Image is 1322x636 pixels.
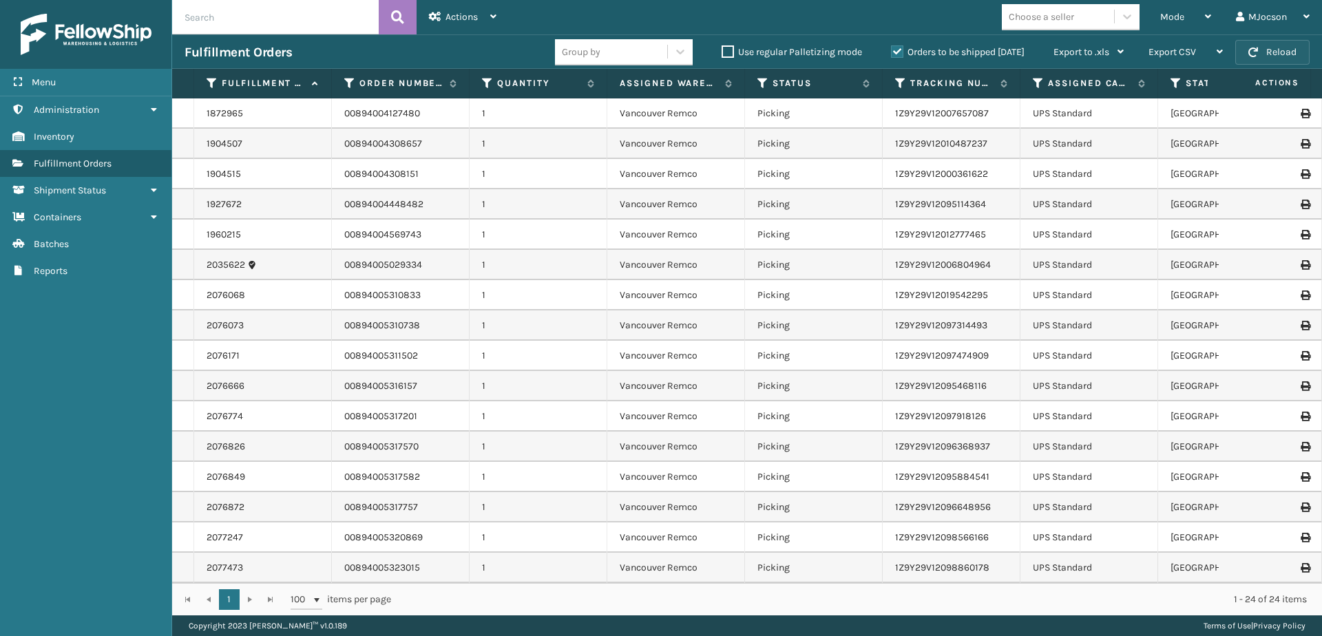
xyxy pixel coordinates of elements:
i: Print Label [1301,109,1309,118]
span: Menu [32,76,56,88]
button: Reload [1235,40,1310,65]
td: 00894004308151 [332,159,470,189]
td: [GEOGRAPHIC_DATA] [1158,250,1296,280]
label: Status [773,77,856,89]
td: UPS Standard [1020,280,1158,310]
a: 2077473 [207,561,243,575]
td: [GEOGRAPHIC_DATA] [1158,401,1296,432]
td: UPS Standard [1020,129,1158,159]
label: State [1186,77,1269,89]
a: 1872965 [207,107,243,120]
i: Print Label [1301,260,1309,270]
span: Actions [1212,72,1308,94]
td: 00894005029334 [332,250,470,280]
i: Print Label [1301,533,1309,542]
span: Containers [34,211,81,223]
a: 1960215 [207,228,241,242]
td: Vancouver Remco [607,189,745,220]
p: Copyright 2023 [PERSON_NAME]™ v 1.0.189 [189,615,347,636]
td: Vancouver Remco [607,553,745,583]
i: Print Label [1301,381,1309,391]
a: 1Z9Y29V12095884541 [895,471,989,483]
td: 1 [470,522,607,553]
td: UPS Standard [1020,220,1158,250]
td: [GEOGRAPHIC_DATA] [1158,98,1296,129]
label: Assigned Warehouse [620,77,718,89]
td: 00894004127480 [332,98,470,129]
td: UPS Standard [1020,371,1158,401]
a: 2076849 [207,470,245,484]
td: Vancouver Remco [607,220,745,250]
span: Export to .xls [1053,46,1109,58]
td: 00894005310738 [332,310,470,341]
span: Inventory [34,131,74,142]
label: Orders to be shipped [DATE] [891,46,1025,58]
td: 00894005317582 [332,462,470,492]
td: [GEOGRAPHIC_DATA] [1158,432,1296,462]
td: Picking [745,522,883,553]
td: Vancouver Remco [607,159,745,189]
td: [GEOGRAPHIC_DATA] [1158,371,1296,401]
td: Vancouver Remco [607,432,745,462]
td: Picking [745,250,883,280]
td: 00894005317570 [332,432,470,462]
div: Group by [562,45,600,59]
td: [GEOGRAPHIC_DATA] [1158,280,1296,310]
a: 2076068 [207,288,245,302]
td: Picking [745,98,883,129]
td: UPS Standard [1020,159,1158,189]
td: [GEOGRAPHIC_DATA] [1158,522,1296,553]
a: 1Z9Y29V12095114364 [895,198,986,210]
a: 1Z9Y29V12097474909 [895,350,989,361]
td: Vancouver Remco [607,462,745,492]
i: Print Label [1301,442,1309,452]
td: 00894005320869 [332,522,470,553]
td: 00894005316157 [332,371,470,401]
td: Picking [745,310,883,341]
td: 1 [470,189,607,220]
td: Picking [745,129,883,159]
a: 1Z9Y29V12098860178 [895,562,989,573]
td: UPS Standard [1020,462,1158,492]
td: 00894004569743 [332,220,470,250]
label: Use regular Palletizing mode [722,46,862,58]
i: Print Label [1301,139,1309,149]
i: Print Label [1301,472,1309,482]
td: 00894004308657 [332,129,470,159]
td: 1 [470,310,607,341]
td: 00894005323015 [332,553,470,583]
a: 1Z9Y29V12097918126 [895,410,986,422]
td: Picking [745,401,883,432]
a: 2035622 [207,258,245,272]
td: Vancouver Remco [607,371,745,401]
div: 1 - 24 of 24 items [410,593,1307,606]
label: Assigned Carrier Service [1048,77,1131,89]
a: 1Z9Y29V12012777465 [895,229,986,240]
label: Tracking Number [910,77,994,89]
a: Terms of Use [1204,621,1251,630]
div: | [1204,615,1305,636]
a: 2077247 [207,531,243,544]
span: Fulfillment Orders [34,158,112,169]
td: Picking [745,341,883,371]
td: Vancouver Remco [607,341,745,371]
label: Fulfillment Order Id [222,77,305,89]
a: 1Z9Y29V12095468116 [895,380,987,392]
a: 1Z9Y29V12000361622 [895,168,988,180]
td: UPS Standard [1020,522,1158,553]
td: UPS Standard [1020,492,1158,522]
a: 2076171 [207,349,240,363]
a: 1Z9Y29V12019542295 [895,289,988,301]
a: 2076073 [207,319,244,332]
td: UPS Standard [1020,250,1158,280]
a: 2076774 [207,410,243,423]
td: UPS Standard [1020,553,1158,583]
td: 00894005311502 [332,341,470,371]
td: [GEOGRAPHIC_DATA] [1158,341,1296,371]
i: Print Label [1301,351,1309,361]
a: 1927672 [207,198,242,211]
label: Quantity [497,77,580,89]
a: 1904507 [207,137,242,151]
td: 1 [470,250,607,280]
span: Administration [34,104,99,116]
